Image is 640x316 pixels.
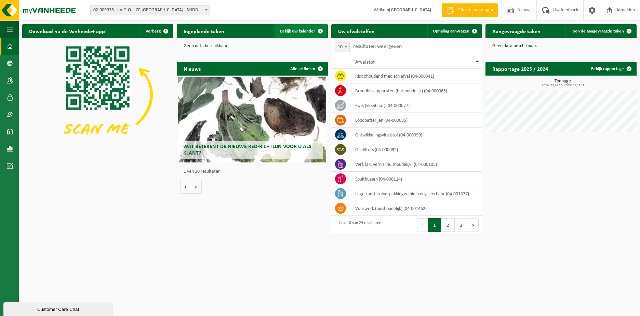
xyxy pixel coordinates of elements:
td: Lege kunststofverpakkingen niet recycleerbaar (04-001377) [350,186,482,201]
a: Wat betekent de nieuwe RED-richtlijn voor u als klant? [178,77,326,162]
h3: Tonnage [489,79,637,87]
p: Geen data beschikbaar. [184,44,321,49]
div: 1 tot 10 van 24 resultaten [335,218,381,233]
span: 2024: 73,422 t - 2025: 35,116 t [489,84,637,87]
span: 02-009038 - I.V.O.O. - CP MIDDELKERKE - MIDDELKERKE [90,5,210,15]
td: ontwikkelingsvloeistof (04-000090) [350,128,482,142]
td: loodbatterijen (04-000085) [350,113,482,128]
span: Ophaling aanvragen [433,29,469,34]
button: Vorige [180,180,191,194]
button: 3 [455,218,468,232]
a: Bekijk rapportage [586,62,636,76]
td: brandblusapparaten (huishoudelijk) (04-000065) [350,83,482,98]
span: Afvalstof [355,60,375,65]
span: 10 [335,42,349,52]
button: 2 [441,218,455,232]
td: spuitbussen (04-000114) [350,172,482,186]
strong: [GEOGRAPHIC_DATA] [389,8,431,13]
h2: Nieuws [177,62,208,75]
span: Bekijk uw kalender [280,29,315,34]
td: oliefilters (04-000092) [350,142,482,157]
a: Bekijk uw kalender [275,24,327,38]
label: resultaten weergeven [353,44,402,49]
p: 1 van 10 resultaten [184,169,324,174]
button: Volgende [191,180,202,194]
td: risicohoudend medisch afval (04-000041) [350,69,482,83]
a: Toon de aangevraagde taken [565,24,636,38]
h2: Rapportage 2025 / 2024 [485,62,555,75]
span: Toon de aangevraagde taken [571,29,624,34]
h2: Download nu de Vanheede+ app! [22,24,114,38]
span: Offerte aanvragen [456,7,495,14]
span: Wat betekent de nieuwe RED-richtlijn voor u als klant? [183,144,311,156]
td: kwik (vloeibaar) (04-000077) [350,98,482,113]
span: Verberg [146,29,161,34]
td: vuurwerk (huishoudelijk) (04-001462) [350,201,482,216]
td: verf, lak, vernis (huishoudelijk) (04-000105) [350,157,482,172]
span: 10 [335,42,350,52]
button: 1 [428,218,441,232]
h2: Ingeplande taken [177,24,231,38]
a: Alle artikelen [285,62,327,76]
span: 02-009038 - I.V.O.O. - CP MIDDELKERKE - MIDDELKERKE [91,5,210,15]
h2: Uw afvalstoffen [331,24,382,38]
a: Offerte aanvragen [442,3,498,17]
button: Verberg [140,24,173,38]
button: Previous [417,218,428,232]
iframe: chat widget [3,301,114,316]
p: Geen data beschikbaar. [492,44,630,49]
img: Download de VHEPlus App [22,38,173,151]
h2: Aangevraagde taken [485,24,547,38]
a: Ophaling aanvragen [427,24,481,38]
button: Next [468,218,479,232]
